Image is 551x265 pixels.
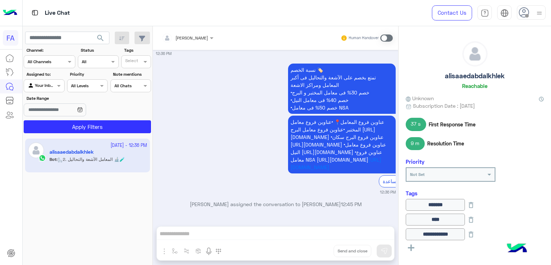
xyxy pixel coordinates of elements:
[535,9,544,18] img: profile
[27,95,107,102] label: Date Range
[27,47,75,54] label: Channel:
[156,200,396,208] p: [PERSON_NAME] assigned the conversation to [PERSON_NAME]
[288,116,396,173] p: 29/9/2025, 12:36 PM
[481,9,489,17] img: tab
[406,94,434,102] span: Unknown
[124,47,150,54] label: Tags
[406,190,544,196] h6: Tags
[45,8,70,18] p: Live Chat
[156,51,171,56] small: 12:36 PM
[406,118,426,131] span: 37 s
[124,57,138,66] div: Select
[445,72,505,80] h5: alisaaedabdalkhlek
[504,236,529,261] img: hulul-logo.png
[175,35,208,41] span: [PERSON_NAME]
[341,201,362,207] span: 12:45 PM
[113,71,150,78] label: Note mentions
[380,189,396,195] small: 12:36 PM
[349,35,379,41] small: Human Handover
[70,71,107,78] label: Priority
[334,245,371,257] button: Send and close
[477,5,492,20] a: tab
[92,32,109,47] button: search
[463,42,487,66] img: defaultAdmin.png
[429,121,476,128] span: First Response Time
[500,9,509,17] img: tab
[379,175,415,187] div: طلب مساعدة
[30,8,39,17] img: tab
[24,120,151,133] button: Apply Filters
[462,83,488,89] h6: Reachable
[81,47,118,54] label: Status
[3,30,18,46] div: FA
[96,34,105,42] span: search
[288,64,396,114] p: 29/9/2025, 12:36 PM
[406,137,425,150] span: 9 m
[291,119,386,163] span: عناوين فروع المعامل📍 •عناوين فروع معامل المختبر •عناوين فروع معامل البرج [URL][DOMAIN_NAME] •عناو...
[413,102,475,110] span: Subscription Date : [DATE]
[427,140,464,147] span: Resolution Time
[406,158,424,165] h6: Priority
[432,5,472,20] a: Contact Us
[27,71,63,78] label: Assigned to:
[3,5,17,20] img: Logo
